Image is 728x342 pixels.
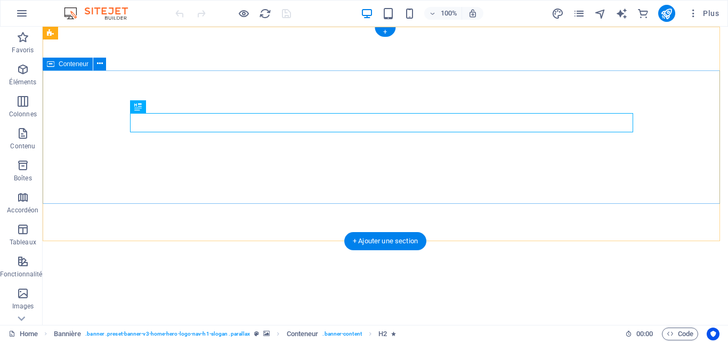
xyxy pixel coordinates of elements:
[344,232,426,250] div: + Ajouter une section
[468,9,478,18] i: Lors du redimensionnement, ajuster automatiquement le niveau de zoom en fonction de l'appareil sé...
[287,328,319,340] span: Cliquez pour sélectionner. Double-cliquez pour modifier.
[644,330,645,338] span: :
[636,328,653,340] span: 00 00
[637,7,649,20] i: E-commerce
[54,328,82,340] span: Cliquez pour sélectionner. Double-cliquez pour modifier.
[10,142,35,150] p: Contenu
[573,7,585,20] i: Pages (Ctrl+Alt+S)
[707,328,719,340] button: Usercentrics
[59,61,88,67] span: Conteneur
[322,328,361,340] span: . banner-content
[391,331,396,337] i: Cet élément contient une animation.
[658,5,675,22] button: publish
[9,110,37,118] p: Colonnes
[616,7,628,20] i: AI Writer
[552,7,564,20] i: Design (Ctrl+Alt+Y)
[667,328,693,340] span: Code
[54,328,397,340] nav: breadcrumb
[440,7,457,20] h6: 100%
[594,7,606,20] i: Navigateur
[254,331,259,337] i: Cet élément est une présélection personnalisable.
[263,331,270,337] i: Cet élément contient un arrière-plan.
[237,7,250,20] button: Cliquez ici pour quitter le mode Aperçu et poursuivre l'édition.
[616,7,628,20] button: text_generator
[424,7,462,20] button: 100%
[378,328,387,340] span: Cliquez pour sélectionner. Double-cliquez pour modifier.
[61,7,141,20] img: Editor Logo
[12,46,34,54] p: Favoris
[9,78,36,86] p: Éléments
[637,7,650,20] button: commerce
[7,206,38,214] p: Accordéon
[259,7,271,20] i: Actualiser la page
[625,328,653,340] h6: Durée de la session
[14,174,32,182] p: Boîtes
[12,302,34,311] p: Images
[662,328,698,340] button: Code
[375,27,395,37] div: +
[594,7,607,20] button: navigator
[552,7,564,20] button: design
[660,7,673,20] i: Publier
[688,8,719,19] span: Plus
[85,328,250,340] span: . banner .preset-banner-v3-home-hero-logo-nav-h1-slogan .parallax
[573,7,586,20] button: pages
[684,5,723,22] button: Plus
[258,7,271,20] button: reload
[9,328,38,340] a: Cliquez pour annuler la sélection. Double-cliquez pour ouvrir Pages.
[10,238,36,246] p: Tableaux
